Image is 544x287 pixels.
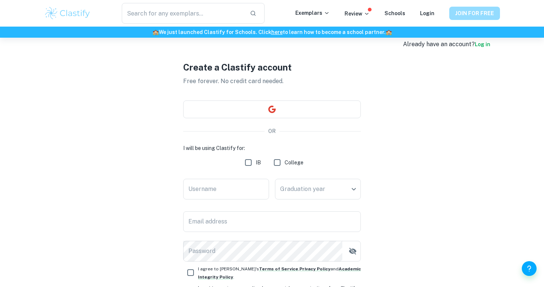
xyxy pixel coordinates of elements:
a: Login [420,10,434,16]
p: Exemplars [295,9,330,17]
a: here [271,29,283,35]
button: Help and Feedback [522,261,537,276]
a: Terms of Service [259,266,298,271]
a: Schools [385,10,405,16]
button: JOIN FOR FREE [449,7,500,20]
p: Review [345,10,370,18]
p: Free forever. No credit card needed. [183,77,361,86]
p: OR [268,127,276,135]
h6: I will be using Clastify for: [183,144,361,152]
a: Log in [475,41,490,47]
div: Already have an account? [403,40,490,49]
h1: Create a Clastify account [183,61,361,74]
input: Search for any exemplars... [122,3,244,24]
span: 🏫 [386,29,392,35]
img: Clastify logo [44,6,91,21]
span: I agree to [PERSON_NAME]'s , and . [198,266,361,280]
span: IB [256,158,261,167]
a: Privacy Policy [299,266,330,271]
h6: We just launched Clastify for Schools. Click to learn how to become a school partner. [1,28,543,36]
span: College [285,158,303,167]
span: 🏫 [152,29,159,35]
